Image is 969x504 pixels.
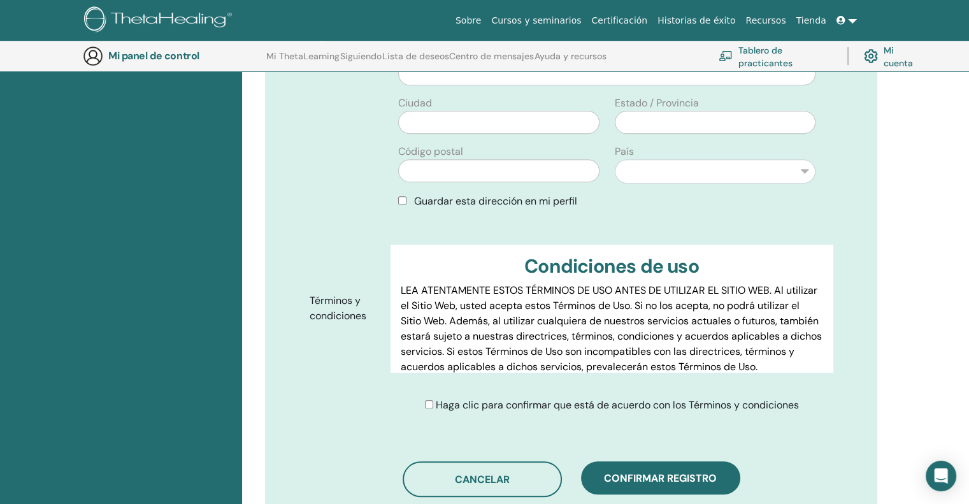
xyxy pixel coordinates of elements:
[524,254,699,278] font: Condiciones de uso
[652,9,740,32] a: Historias de éxito
[719,42,832,70] a: Tablero de practicantes
[340,51,382,71] a: Siguiendo
[436,398,799,412] font: Haga clic para confirmar que está de acuerdo con los Términos y condiciones
[401,284,822,373] font: LEA ATENTAMENTE ESTOS TÉRMINOS DE USO ANTES DE UTILIZAR EL SITIO WEB. Al utilizar el Sitio Web, u...
[84,6,236,35] img: logo.png
[615,145,634,158] font: País
[382,50,449,62] font: Lista de deseos
[535,50,607,62] font: Ayuda y recursos
[450,9,486,32] a: Sobre
[586,9,652,32] a: Certificación
[414,194,577,208] font: Guardar esta dirección en mi perfil
[926,461,956,491] div: Open Intercom Messenger
[791,9,831,32] a: Tienda
[719,50,733,61] img: chalkboard-teacher.svg
[883,45,912,68] font: Mi cuenta
[266,51,340,71] a: Mi ThetaLearning
[108,49,199,62] font: Mi panel de control
[456,15,481,25] font: Sobre
[266,50,340,62] font: Mi ThetaLearning
[310,294,366,322] font: Términos y condiciones
[449,51,534,71] a: Centro de mensajes
[486,9,586,32] a: Cursos y seminarios
[398,145,463,158] font: Código postal
[604,472,717,485] font: Confirmar registro
[535,51,607,71] a: Ayuda y recursos
[491,15,581,25] font: Cursos y seminarios
[740,9,791,32] a: Recursos
[796,15,826,25] font: Tienda
[738,45,792,68] font: Tablero de practicantes
[864,46,878,66] img: cog.svg
[340,50,382,62] font: Siguiendo
[657,15,735,25] font: Historias de éxito
[403,461,562,497] button: Cancelar
[591,15,647,25] font: Certificación
[455,473,510,486] font: Cancelar
[449,50,534,62] font: Centro de mensajes
[615,96,699,110] font: Estado / Provincia
[864,42,922,70] a: Mi cuenta
[83,46,103,66] img: generic-user-icon.jpg
[398,96,432,110] font: Ciudad
[745,15,786,25] font: Recursos
[581,461,740,494] button: Confirmar registro
[382,51,449,71] a: Lista de deseos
